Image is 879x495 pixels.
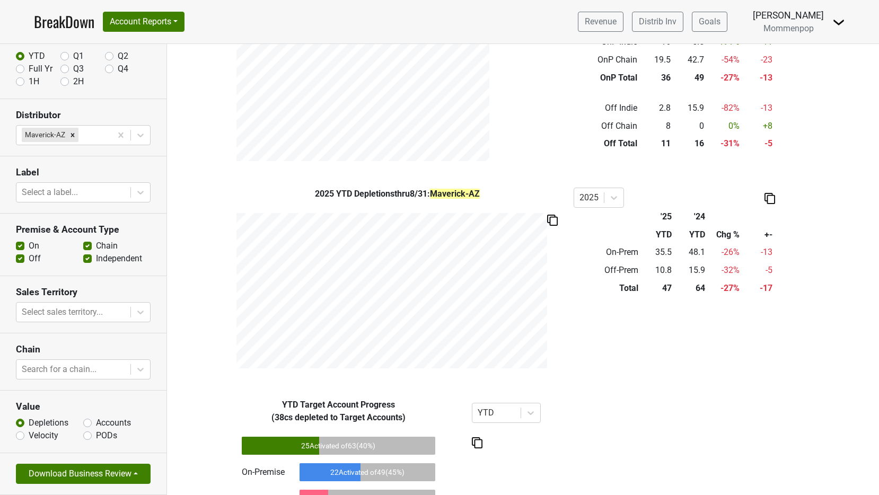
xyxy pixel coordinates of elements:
[29,50,45,63] label: YTD
[640,99,673,117] td: 2.8
[229,399,448,424] div: Target Account Progress
[96,240,118,252] label: Chain
[673,51,707,69] td: 42.7
[640,69,673,87] td: 36
[640,208,674,226] th: '25
[73,63,84,75] label: Q3
[96,417,131,429] label: Accounts
[764,193,775,204] img: Copy to clipboard
[29,240,39,252] label: On
[16,167,151,178] h3: Label
[96,429,117,442] label: PODs
[708,279,742,297] td: -27 %
[229,411,448,424] div: ( 38 cs depleted to Target Accounts)
[742,99,775,117] td: -13
[574,279,641,297] td: Total
[574,135,640,153] td: Off Total
[707,135,742,153] td: -31 %
[640,51,673,69] td: 19.5
[73,50,84,63] label: Q1
[16,401,151,412] h3: Value
[673,69,707,87] td: 49
[742,51,775,69] td: -23
[16,464,151,484] button: Download Business Review
[673,117,707,135] td: 0
[574,244,641,262] td: On-Prem
[315,189,336,199] span: 2025
[242,466,285,479] div: On-Premise
[708,226,742,244] th: Chg %
[692,12,727,32] a: Goals
[574,261,641,279] td: Off-Prem
[472,437,482,448] img: Copy to clipboard
[16,344,151,355] h3: Chain
[578,12,623,32] a: Revenue
[574,51,640,69] td: OnP Chain
[742,226,775,244] th: +-
[674,244,708,262] td: 48.1
[742,117,775,135] td: +8
[640,261,674,279] td: 10.8
[574,99,640,117] td: Off Indie
[753,8,824,22] div: [PERSON_NAME]
[29,429,58,442] label: Velocity
[229,188,566,200] div: YTD Depletions thru 8/31 :
[640,244,674,262] td: 35.5
[430,189,480,199] span: Maverick-AZ
[242,437,435,455] div: 25 Activated of 63 ( 40 %)
[674,208,708,226] th: '24
[96,252,142,265] label: Independent
[67,128,78,142] div: Remove Maverick-AZ
[300,463,435,481] div: 22 Activated of 49 ( 45 %)
[707,99,742,117] td: -82 %
[674,279,708,297] td: 64
[574,117,640,135] td: Off Chain
[742,69,775,87] td: -13
[707,51,742,69] td: -54 %
[118,50,128,63] label: Q2
[29,63,52,75] label: Full Yr
[742,244,775,262] td: -13
[29,417,68,429] label: Depletions
[73,75,84,88] label: 2H
[22,128,67,142] div: Maverick-AZ
[674,226,708,244] th: YTD
[547,215,558,226] img: Copy to clipboard
[632,12,683,32] a: Distrib Inv
[640,226,674,244] th: YTD
[16,224,151,235] h3: Premise & Account Type
[16,287,151,298] h3: Sales Territory
[742,135,775,153] td: -5
[574,69,640,87] td: OnP Total
[742,261,775,279] td: -5
[282,400,298,410] span: YTD
[674,261,708,279] td: 15.9
[742,279,775,297] td: -17
[832,16,845,29] img: Dropdown Menu
[118,63,128,75] label: Q4
[103,12,184,32] button: Account Reports
[29,252,41,265] label: Off
[708,244,742,262] td: -26 %
[16,110,151,121] h3: Distributor
[29,75,39,88] label: 1H
[640,135,673,153] td: 11
[673,99,707,117] td: 15.9
[707,117,742,135] td: 0 %
[673,135,707,153] td: 16
[640,279,674,297] td: 47
[708,261,742,279] td: -32 %
[763,23,814,33] span: Mommenpop
[34,11,94,33] a: BreakDown
[640,117,673,135] td: 8
[707,69,742,87] td: -27 %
